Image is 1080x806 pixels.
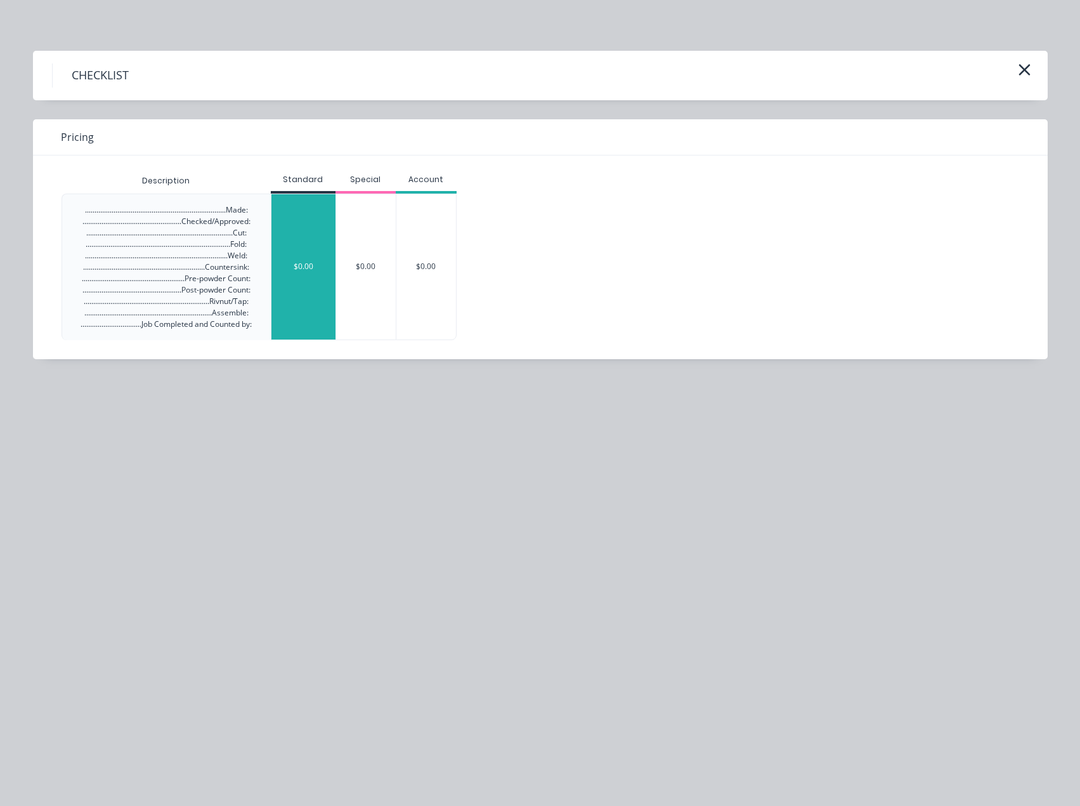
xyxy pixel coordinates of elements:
div: $0.00 [336,194,396,340]
div: ..........................................................................Made: .................... [81,204,252,330]
div: Account [396,174,457,185]
div: Description [132,165,200,197]
div: Standard [271,174,335,185]
div: $0.00 [271,194,335,340]
div: $0.00 [396,194,456,340]
h4: CHECKLIST [52,63,148,88]
span: Pricing [61,129,94,145]
div: Special [335,174,396,185]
